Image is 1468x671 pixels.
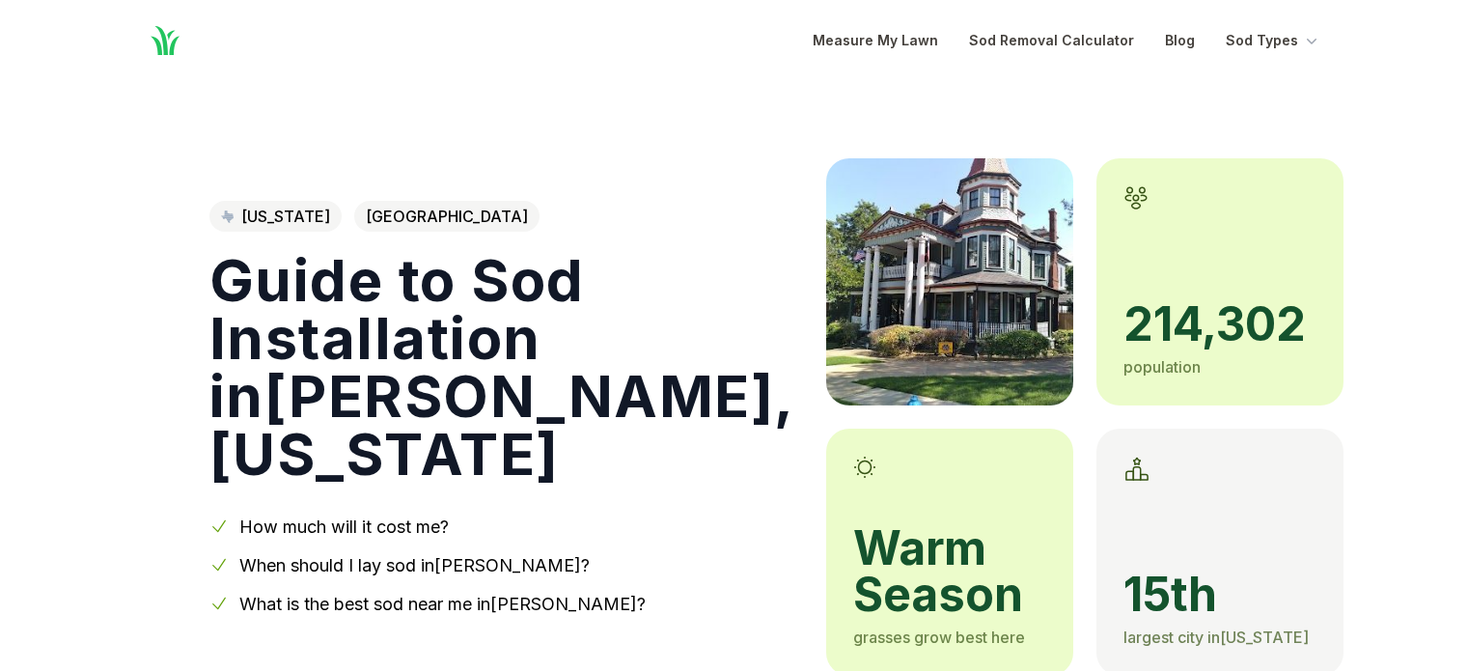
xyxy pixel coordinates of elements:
[1123,628,1309,647] span: largest city in [US_STATE]
[969,29,1134,52] a: Sod Removal Calculator
[1123,357,1201,377] span: population
[239,594,646,614] a: What is the best sod near me in[PERSON_NAME]?
[209,251,795,483] h1: Guide to Sod Installation in [PERSON_NAME] , [US_STATE]
[354,201,540,232] span: [GEOGRAPHIC_DATA]
[853,525,1046,618] span: warm season
[813,29,938,52] a: Measure My Lawn
[1165,29,1195,52] a: Blog
[209,201,342,232] a: [US_STATE]
[1123,301,1316,348] span: 214,302
[1226,29,1321,52] button: Sod Types
[826,158,1073,405] img: A picture of McKinney
[239,555,590,575] a: When should I lay sod in[PERSON_NAME]?
[1123,572,1316,618] span: 15th
[221,210,234,222] img: Texas state outline
[853,628,1025,647] span: grasses grow best here
[239,517,449,537] a: How much will it cost me?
